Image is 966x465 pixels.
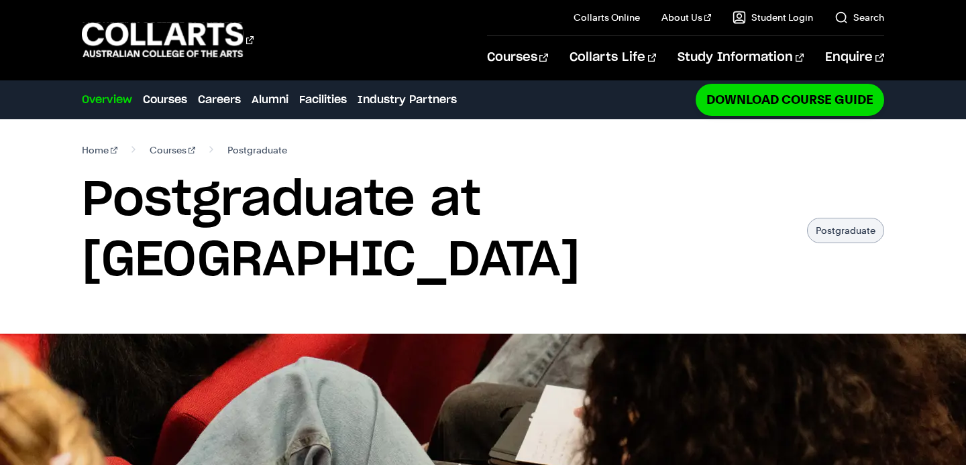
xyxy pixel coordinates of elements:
[574,11,640,24] a: Collarts Online
[82,21,254,59] div: Go to homepage
[252,92,288,108] a: Alumni
[696,84,884,115] a: Download Course Guide
[143,92,187,108] a: Courses
[82,141,117,159] a: Home
[733,11,813,24] a: Student Login
[150,141,195,159] a: Courses
[570,36,656,80] a: Collarts Life
[82,92,132,108] a: Overview
[835,11,884,24] a: Search
[227,141,287,159] span: Postgraduate
[487,36,548,80] a: Courses
[807,218,884,243] p: Postgraduate
[198,92,241,108] a: Careers
[661,11,711,24] a: About Us
[678,36,804,80] a: Study Information
[299,92,347,108] a: Facilities
[82,170,793,291] h1: Postgraduate at [GEOGRAPHIC_DATA]
[358,92,457,108] a: Industry Partners
[825,36,883,80] a: Enquire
